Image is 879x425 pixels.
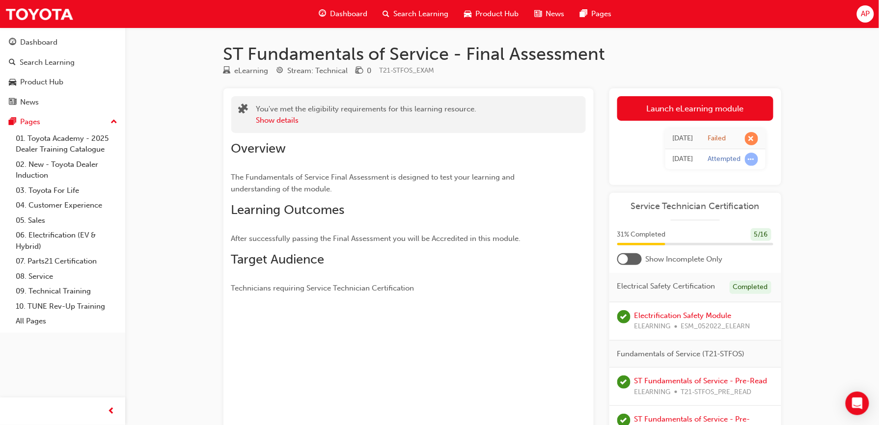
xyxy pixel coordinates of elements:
span: T21-STFOS_PRE_READ [681,387,752,398]
div: Dashboard [20,37,57,48]
span: money-icon [356,67,363,76]
a: 09. Technical Training [12,284,121,299]
span: puzzle-icon [239,105,248,116]
a: News [4,93,121,111]
span: Dashboard [330,8,367,20]
span: target-icon [276,67,284,76]
span: Target Audience [231,252,325,267]
span: ESM_052022_ELEARN [681,321,750,332]
span: learningRecordVerb_ATTEMPT-icon [745,153,758,166]
span: learningRecordVerb_PASS-icon [617,310,631,323]
button: DashboardSearch LearningProduct HubNews [4,31,121,113]
a: Service Technician Certification [617,201,773,212]
a: Electrification Safety Module [634,311,732,320]
div: Product Hub [20,77,63,88]
a: Search Learning [4,53,121,72]
a: ST Fundamentals of Service - Pre-Read [634,376,768,385]
a: Dashboard [4,33,121,52]
span: search-icon [9,58,16,67]
a: search-iconSearch Learning [375,4,457,24]
a: 04. Customer Experience [12,198,121,213]
h1: ST Fundamentals of Service - Final Assessment [223,43,781,65]
div: News [20,97,39,108]
span: Learning resource code [380,66,435,75]
img: Trak [5,3,74,25]
div: Failed [708,134,726,143]
span: Electrical Safety Certification [617,281,715,292]
div: Search Learning [20,57,75,68]
span: pages-icon [580,8,588,20]
div: Wed Apr 24 2024 15:54:45 GMT+1000 (Australian Eastern Standard Time) [673,154,693,165]
span: The Fundamentals of Service Final Assessment is designed to test your learning and understanding ... [231,173,517,193]
span: Show Incomplete Only [646,254,723,265]
span: Pages [592,8,612,20]
a: Product Hub [4,73,121,91]
span: After successfully passing the Final Assessment you will be Accredited in this module. [231,234,521,243]
a: 05. Sales [12,213,121,228]
span: car-icon [9,78,16,87]
span: guage-icon [9,38,16,47]
span: Search Learning [394,8,449,20]
div: Completed [730,281,771,294]
a: 01. Toyota Academy - 2025 Dealer Training Catalogue [12,131,121,157]
span: learningRecordVerb_FAIL-icon [745,132,758,145]
button: Pages [4,113,121,131]
a: 06. Electrification (EV & Hybrid) [12,228,121,254]
span: pages-icon [9,118,16,127]
a: 02. New - Toyota Dealer Induction [12,157,121,183]
span: ELEARNING [634,321,671,332]
span: News [546,8,565,20]
a: 03. Toyota For Life [12,183,121,198]
div: Open Intercom Messenger [846,392,869,415]
div: eLearning [235,65,269,77]
div: Attempted [708,155,741,164]
span: ELEARNING [634,387,671,398]
a: 07. Parts21 Certification [12,254,121,269]
div: Price [356,65,372,77]
span: news-icon [535,8,542,20]
span: news-icon [9,98,16,107]
div: Stream: Technical [288,65,348,77]
span: Technicians requiring Service Technician Certification [231,284,414,292]
div: 5 / 16 [751,228,771,241]
div: Wed Apr 24 2024 16:22:12 GMT+1000 (Australian Eastern Standard Time) [673,133,693,144]
span: learningRecordVerb_COMPLETE-icon [617,375,631,389]
a: news-iconNews [527,4,573,24]
span: AP [861,8,870,20]
a: car-iconProduct Hub [457,4,527,24]
div: 0 [367,65,372,77]
span: guage-icon [319,8,326,20]
span: up-icon [110,116,117,129]
a: guage-iconDashboard [311,4,375,24]
span: 31 % Completed [617,229,666,240]
span: Fundamentals of Service (T21-STFOS) [617,348,745,360]
span: prev-icon [108,405,115,418]
span: search-icon [383,8,390,20]
div: Pages [20,116,40,128]
span: learningResourceType_ELEARNING-icon [223,67,231,76]
a: 08. Service [12,269,121,284]
div: Type [223,65,269,77]
div: Stream [276,65,348,77]
span: Learning Outcomes [231,202,345,217]
span: Overview [231,141,286,156]
a: Launch eLearning module [617,96,773,121]
div: You've met the eligibility requirements for this learning resource. [256,104,477,126]
a: All Pages [12,314,121,329]
button: Show details [256,115,299,126]
a: 10. TUNE Rev-Up Training [12,299,121,314]
span: Product Hub [476,8,519,20]
button: AP [857,5,874,23]
span: car-icon [465,8,472,20]
a: pages-iconPages [573,4,620,24]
